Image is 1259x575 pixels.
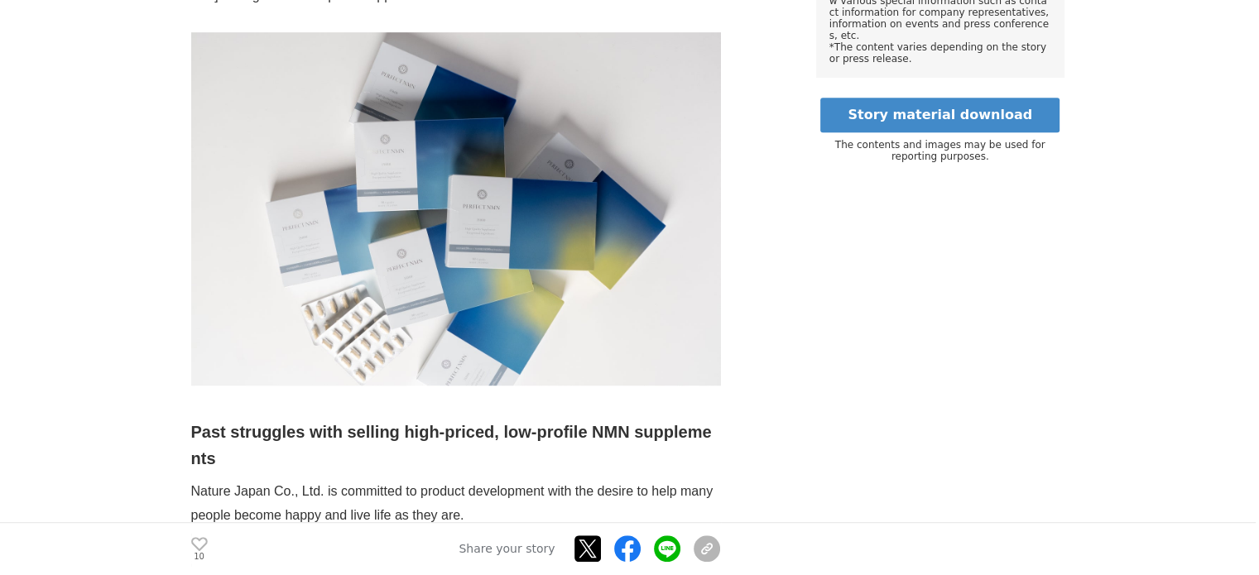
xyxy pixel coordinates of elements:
img: thumbnail_1a88d9d0-5dae-11ee-8df8-4101458e7c3f.jpg [191,32,721,386]
font: *The content varies depending on the story or press release. [829,41,1046,65]
a: Story material download [820,98,1060,132]
font: The contents and images may be used for reporting purposes. [835,139,1045,162]
font: Nature Japan Co., Ltd. is committed to product development with the desire to help many people be... [191,484,717,522]
font: Story material download [848,107,1032,122]
font: Share your story [459,543,555,556]
font: Past struggles with selling high-priced, low-profile NMN supplements [191,423,712,467]
font: 10 [194,552,204,561]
